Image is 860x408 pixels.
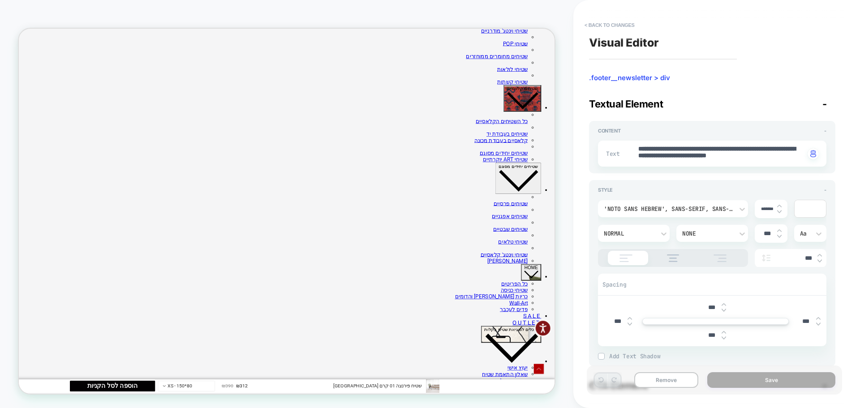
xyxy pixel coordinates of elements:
img: line height [759,254,773,262]
img: align text left [615,254,637,262]
span: Style [598,187,613,193]
button: Remove [634,372,698,388]
img: edit with ai [810,150,816,157]
span: Textual Element [589,98,663,110]
img: align text right [709,254,731,262]
button: שטיחים קלאסיים [646,75,697,111]
img: down [628,322,632,326]
span: שטיחים יחידים מסוגם [640,180,692,187]
img: up [628,317,632,320]
span: Visual Editor [589,36,659,49]
button: שטיחים יחידים מסוגם [635,179,697,220]
div: Aa [800,230,821,237]
img: up [777,204,782,208]
span: שטיחים קלאסיים [650,77,692,83]
img: down [722,336,726,340]
img: down [777,210,782,214]
span: - [824,128,826,134]
button: < Back to changes [580,18,639,32]
span: - [822,98,827,110]
div: None [682,230,733,237]
button: Save [707,372,835,388]
div: Normal [604,230,655,237]
img: up [777,229,782,232]
img: up [722,331,726,334]
span: .footer__newsletter > div [589,73,835,82]
div: 'Noto Sans Hebrew', sans-serif, sans-serif [604,205,733,213]
img: down [817,259,822,263]
img: up [817,253,822,257]
span: - [824,187,826,193]
span: Spacing [602,281,626,288]
button: HOME [670,314,697,336]
span: Content [598,128,620,134]
span: 5 כלים למציאת שטיח בקלות [621,398,692,404]
img: align text center [662,254,684,262]
img: down [816,322,821,326]
img: down [722,309,726,312]
img: up [722,303,726,306]
span: HOME [674,315,692,322]
span: Add Text Shadow [609,352,826,360]
img: down [777,235,782,238]
img: up [816,317,821,320]
span: Text [606,150,617,158]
